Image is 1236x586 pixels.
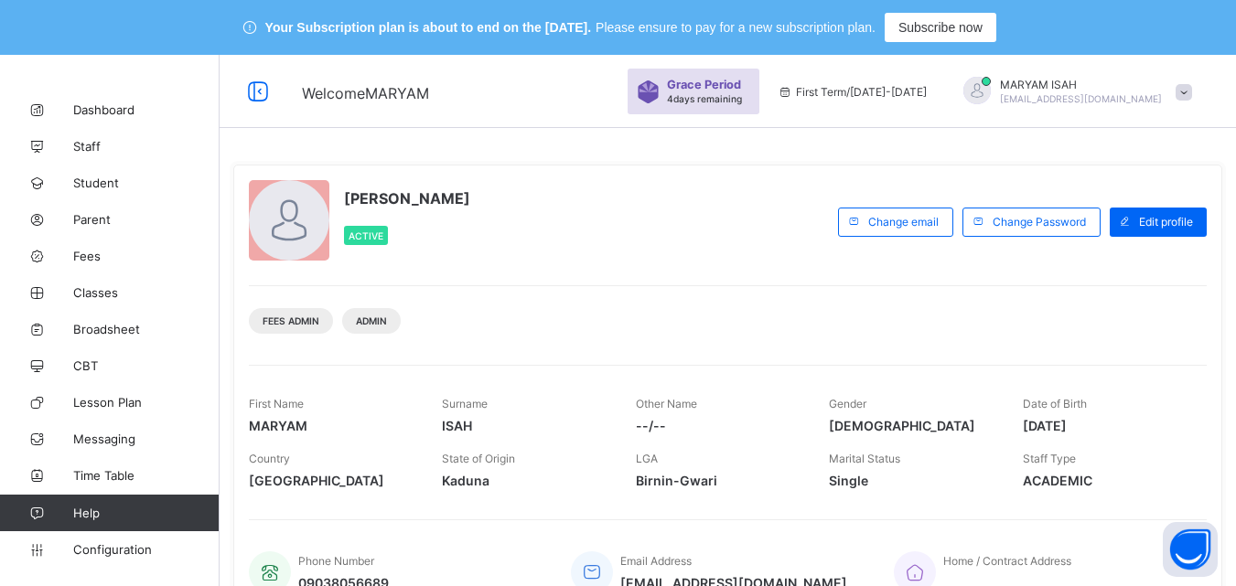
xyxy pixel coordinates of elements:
[636,418,801,433] span: --/--
[636,473,801,488] span: Birnin-Gwari
[73,358,220,373] span: CBT
[349,230,383,241] span: Active
[73,542,219,557] span: Configuration
[442,397,488,410] span: Surname
[1139,215,1193,229] span: Edit profile
[1000,78,1162,91] span: MARYAM ISAH
[73,139,220,154] span: Staff
[829,452,900,465] span: Marital Status
[263,315,319,326] span: Fees Admin
[442,452,515,465] span: State of Origin
[1000,93,1162,104] span: [EMAIL_ADDRESS][DOMAIN_NAME]
[73,249,220,263] span: Fees
[73,102,220,117] span: Dashboard
[636,397,697,410] span: Other Name
[249,452,290,465] span: Country
[73,212,220,227] span: Parent
[1163,522,1218,577] button: Open asap
[298,554,374,568] span: Phone Number
[829,473,994,488] span: Single
[636,452,658,465] span: LGA
[667,78,741,91] span: Grace Period
[1023,452,1076,465] span: Staff Type
[898,20,983,35] span: Subscribe now
[73,395,220,410] span: Lesson Plan
[73,468,220,483] span: Time Table
[73,322,220,336] span: Broadsheet
[249,473,414,488] span: [GEOGRAPHIC_DATA]
[993,215,1086,229] span: Change Password
[73,285,220,300] span: Classes
[829,418,994,433] span: [DEMOGRAPHIC_DATA]
[344,189,470,208] span: [PERSON_NAME]
[1023,418,1188,433] span: [DATE]
[249,397,304,410] span: First Name
[265,20,591,35] span: Your Subscription plan is about to end on the [DATE].
[73,176,220,190] span: Student
[442,418,607,433] span: ISAH
[829,397,866,410] span: Gender
[945,77,1201,107] div: MARYAMISAH
[943,554,1071,568] span: Home / Contract Address
[667,93,742,104] span: 4 days remaining
[596,20,876,35] span: Please ensure to pay for a new subscription plan.
[249,418,414,433] span: MARYAM
[1023,397,1087,410] span: Date of Birth
[868,215,939,229] span: Change email
[73,432,220,446] span: Messaging
[1023,473,1188,488] span: ACADEMIC
[73,506,219,520] span: Help
[302,84,429,102] span: Welcome MARYAM
[637,80,660,103] img: sticker-purple.71386a28dfed39d6af7621340158ba97.svg
[620,554,692,568] span: Email Address
[356,315,387,326] span: Admin
[442,473,607,488] span: Kaduna
[778,85,927,99] span: session/term information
